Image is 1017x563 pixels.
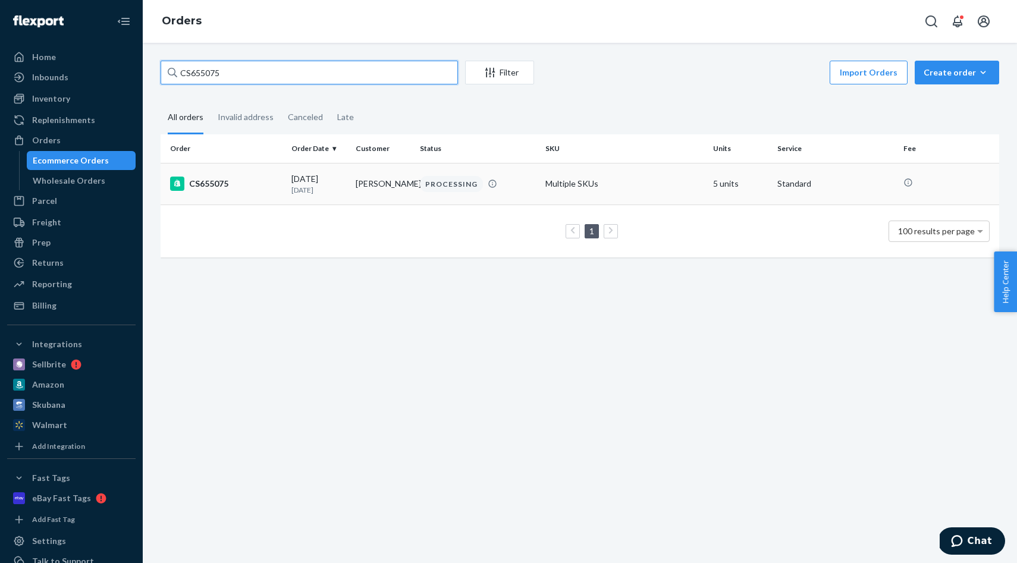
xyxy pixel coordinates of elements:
div: Filter [466,67,533,78]
th: SKU [541,134,708,163]
a: Inventory [7,89,136,108]
div: [DATE] [291,173,346,195]
a: Parcel [7,191,136,210]
div: All orders [168,102,203,134]
a: Replenishments [7,111,136,130]
div: CS655075 [170,177,282,191]
a: Billing [7,296,136,315]
div: Inbounds [32,71,68,83]
img: Flexport logo [13,15,64,27]
p: [DATE] [291,185,346,195]
button: Help Center [994,251,1017,312]
div: Create order [924,67,990,78]
a: Add Integration [7,439,136,454]
div: Home [32,51,56,63]
a: Skubana [7,395,136,414]
iframe: Opens a widget where you can chat to one of our agents [940,527,1005,557]
div: Billing [32,300,56,312]
button: Open Search Box [919,10,943,33]
a: Orders [7,131,136,150]
a: Returns [7,253,136,272]
div: Amazon [32,379,64,391]
a: Inbounds [7,68,136,87]
div: Sellbrite [32,358,66,370]
div: Fast Tags [32,472,70,484]
div: Add Fast Tag [32,514,75,524]
div: Returns [32,257,64,269]
div: Replenishments [32,114,95,126]
div: Late [337,102,354,133]
button: Filter [465,61,534,84]
div: Canceled [288,102,323,133]
span: 100 results per page [898,226,975,236]
div: Orders [32,134,61,146]
a: Home [7,48,136,67]
div: Freight [32,216,61,228]
a: Amazon [7,375,136,394]
div: Parcel [32,195,57,207]
ol: breadcrumbs [152,4,211,39]
div: Invalid address [218,102,274,133]
p: Standard [777,178,894,190]
a: Wholesale Orders [27,171,136,190]
div: Prep [32,237,51,249]
a: Walmart [7,416,136,435]
td: 5 units [708,163,773,205]
a: Settings [7,531,136,551]
a: Add Fast Tag [7,512,136,527]
button: Open account menu [972,10,996,33]
th: Units [708,134,773,163]
th: Fee [899,134,999,163]
th: Order Date [287,134,351,163]
input: Search orders [161,61,458,84]
button: Open notifications [946,10,969,33]
div: Ecommerce Orders [33,155,109,166]
div: eBay Fast Tags [32,492,91,504]
div: Integrations [32,338,82,350]
td: Multiple SKUs [541,163,708,205]
a: Prep [7,233,136,252]
a: Orders [162,14,202,27]
td: [PERSON_NAME] [351,163,415,205]
a: Reporting [7,275,136,294]
div: Add Integration [32,441,85,451]
th: Order [161,134,287,163]
div: Customer [356,143,410,153]
div: Wholesale Orders [33,175,105,187]
div: Reporting [32,278,72,290]
a: eBay Fast Tags [7,489,136,508]
button: Integrations [7,335,136,354]
div: Settings [32,535,66,547]
div: PROCESSING [420,176,483,192]
div: Walmart [32,419,67,431]
div: Skubana [32,399,65,411]
button: Import Orders [830,61,908,84]
div: Inventory [32,93,70,105]
a: Page 1 is your current page [587,226,597,236]
th: Service [773,134,899,163]
a: Ecommerce Orders [27,151,136,170]
button: Create order [915,61,999,84]
a: Sellbrite [7,355,136,374]
button: Fast Tags [7,468,136,487]
button: Close Navigation [112,10,136,33]
a: Freight [7,213,136,232]
th: Status [415,134,541,163]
